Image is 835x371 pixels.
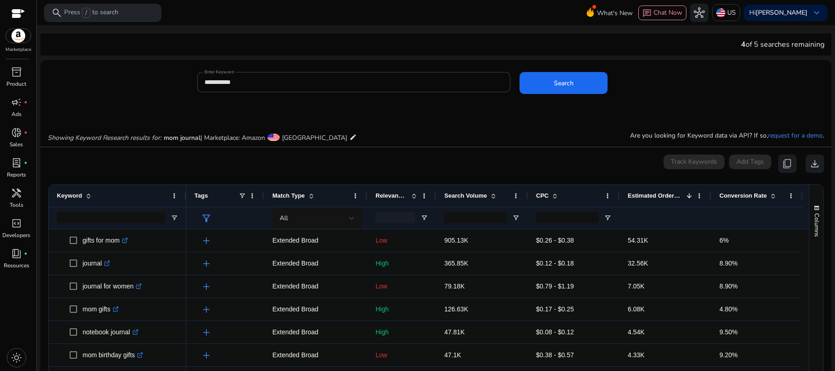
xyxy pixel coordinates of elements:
[201,327,212,338] span: add
[83,231,128,250] p: gifts for mom
[809,158,820,169] span: download
[376,300,428,319] p: High
[690,4,708,22] button: hub
[554,78,574,88] span: Search
[719,237,729,244] span: 6%
[272,192,305,199] span: Match Type
[756,8,807,17] b: [PERSON_NAME]
[57,192,82,199] span: Keyword
[536,328,574,336] span: $0.08 - $0.12
[719,305,738,313] span: 4.80%
[201,350,212,361] span: add
[628,192,683,199] span: Estimated Orders/Month
[628,260,648,267] span: 32.56K
[272,323,359,342] p: Extended Broad
[11,352,22,363] span: light_mode
[727,5,736,21] p: US
[201,258,212,269] span: add
[349,132,357,143] mat-icon: edit
[82,8,90,18] span: /
[536,192,548,199] span: CPC
[376,192,408,199] span: Relevance Score
[444,351,461,359] span: 47.1K
[806,155,824,173] button: download
[11,188,22,199] span: handyman
[628,237,648,244] span: 54.31K
[282,133,347,142] span: [GEOGRAPHIC_DATA]
[376,346,428,365] p: Low
[653,8,682,17] span: Chat Now
[376,254,428,273] p: High
[376,231,428,250] p: Low
[719,351,738,359] span: 9.20%
[83,346,143,365] p: mom birthday gifts
[642,9,652,18] span: chat
[597,5,633,21] span: What's New
[10,201,23,209] p: Tools
[749,10,807,16] p: Hi
[10,140,23,149] p: Sales
[444,328,465,336] span: 47.81K
[164,133,200,142] span: mom journal
[201,235,212,246] span: add
[719,282,738,290] span: 8.90%
[272,231,359,250] p: Extended Broad
[638,6,686,20] button: chatChat Now
[813,213,821,237] span: Columns
[420,214,428,221] button: Open Filter Menu
[719,328,738,336] span: 9.50%
[272,300,359,319] p: Extended Broad
[768,131,823,140] a: request for a demo
[628,328,645,336] span: 4.54K
[628,282,645,290] span: 7.05K
[64,8,118,18] p: Press to search
[11,66,22,78] span: inventory_2
[57,212,165,223] input: Keyword Filter Input
[376,323,428,342] p: High
[6,80,26,88] p: Product
[4,261,29,270] p: Resources
[83,300,119,319] p: mom gifts
[11,110,22,118] p: Ads
[2,231,30,239] p: Developers
[604,214,611,221] button: Open Filter Menu
[201,213,212,224] span: filter_alt
[83,254,110,273] p: journal
[520,72,608,94] button: Search
[444,212,507,223] input: Search Volume Filter Input
[24,161,28,165] span: fiber_manual_record
[444,282,465,290] span: 79.18K
[630,131,824,140] p: Are you looking for Keyword data via API? If so, .
[628,351,645,359] span: 4.33K
[201,281,212,292] span: add
[444,192,487,199] span: Search Volume
[536,351,574,359] span: $0.38 - $0.57
[272,254,359,273] p: Extended Broad
[24,131,28,134] span: fiber_manual_record
[194,192,208,199] span: Tags
[376,277,428,296] p: Low
[6,29,31,43] img: amazon.svg
[716,8,725,17] img: us.svg
[536,260,574,267] span: $0.12 - $0.18
[6,46,31,53] p: Marketplace
[811,7,822,18] span: keyboard_arrow_down
[83,277,142,296] p: journal for women
[444,260,468,267] span: 365.85K
[628,305,645,313] span: 6.08K
[24,100,28,104] span: fiber_manual_record
[205,69,234,75] mat-label: Enter Keyword
[444,305,468,313] span: 126.63K
[536,212,598,223] input: CPC Filter Input
[51,7,62,18] span: search
[48,133,161,142] i: Showing Keyword Research results for:
[536,282,574,290] span: $0.79 - $1.19
[83,323,138,342] p: notebook journal
[11,97,22,108] span: campaign
[201,304,212,315] span: add
[171,214,178,221] button: Open Filter Menu
[512,214,520,221] button: Open Filter Menu
[741,39,824,50] div: of 5 searches remaining
[536,305,574,313] span: $0.17 - $0.25
[272,346,359,365] p: Extended Broad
